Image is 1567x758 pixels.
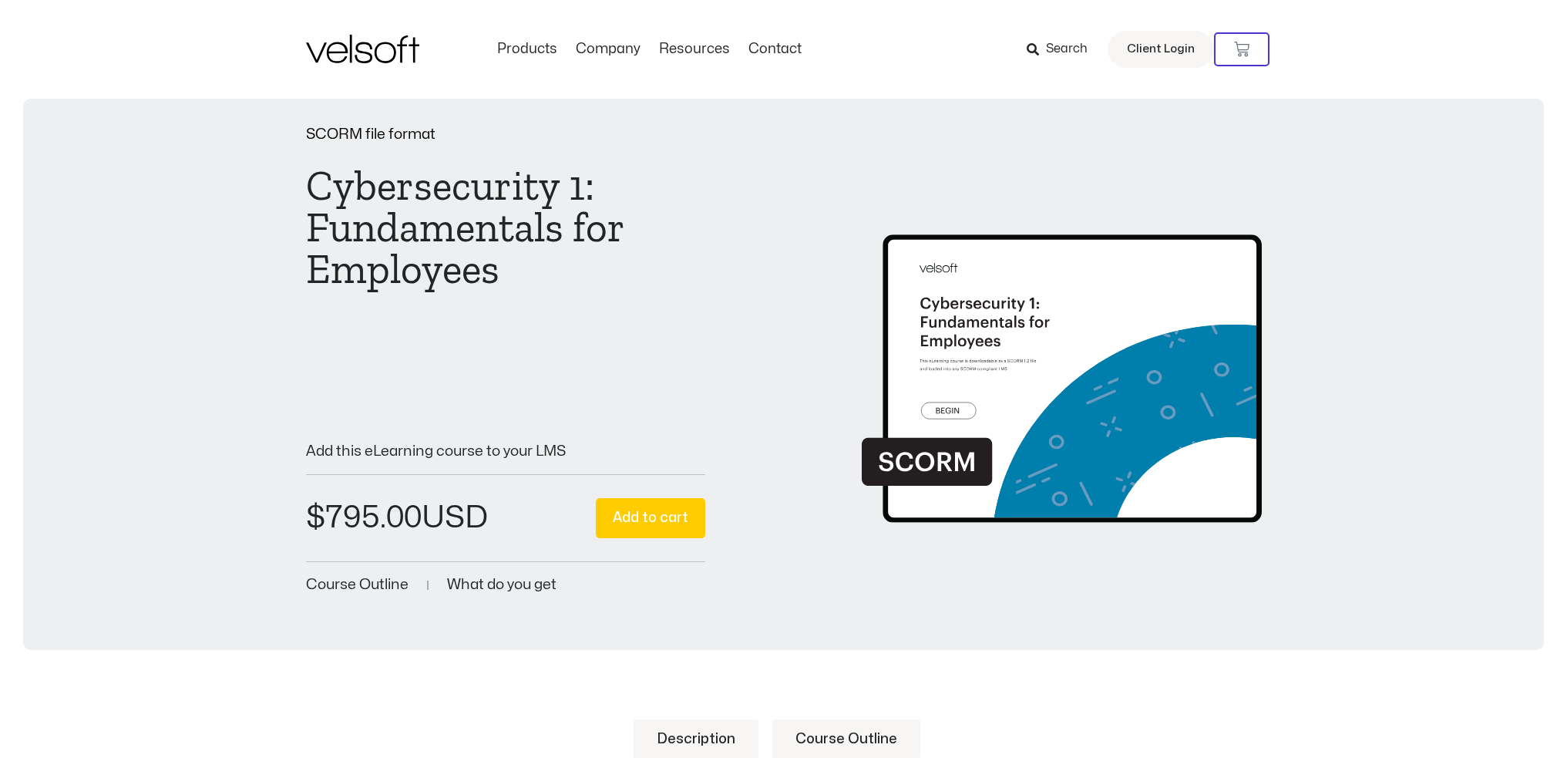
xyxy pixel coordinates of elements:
[306,165,705,290] h1: Cybersecurity 1: Fundamentals for Employees
[1127,39,1195,59] span: Client Login
[306,444,705,459] p: Add this eLearning course to your LMS
[306,127,705,142] p: SCORM file format
[596,498,705,539] button: Add to cart
[650,41,739,58] a: ResourcesMenu Toggle
[1108,31,1214,68] a: Client Login
[306,35,419,63] img: Velsoft Training Materials
[306,503,325,533] span: $
[306,578,409,592] a: Course Outline
[488,41,567,58] a: ProductsMenu Toggle
[1027,36,1098,62] a: Search
[739,41,811,58] a: ContactMenu Toggle
[862,187,1261,535] img: Second Product Image
[1046,39,1088,59] span: Search
[447,578,557,592] a: What do you get
[488,41,811,58] nav: Menu
[567,41,650,58] a: CompanyMenu Toggle
[306,503,422,533] bdi: 795.00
